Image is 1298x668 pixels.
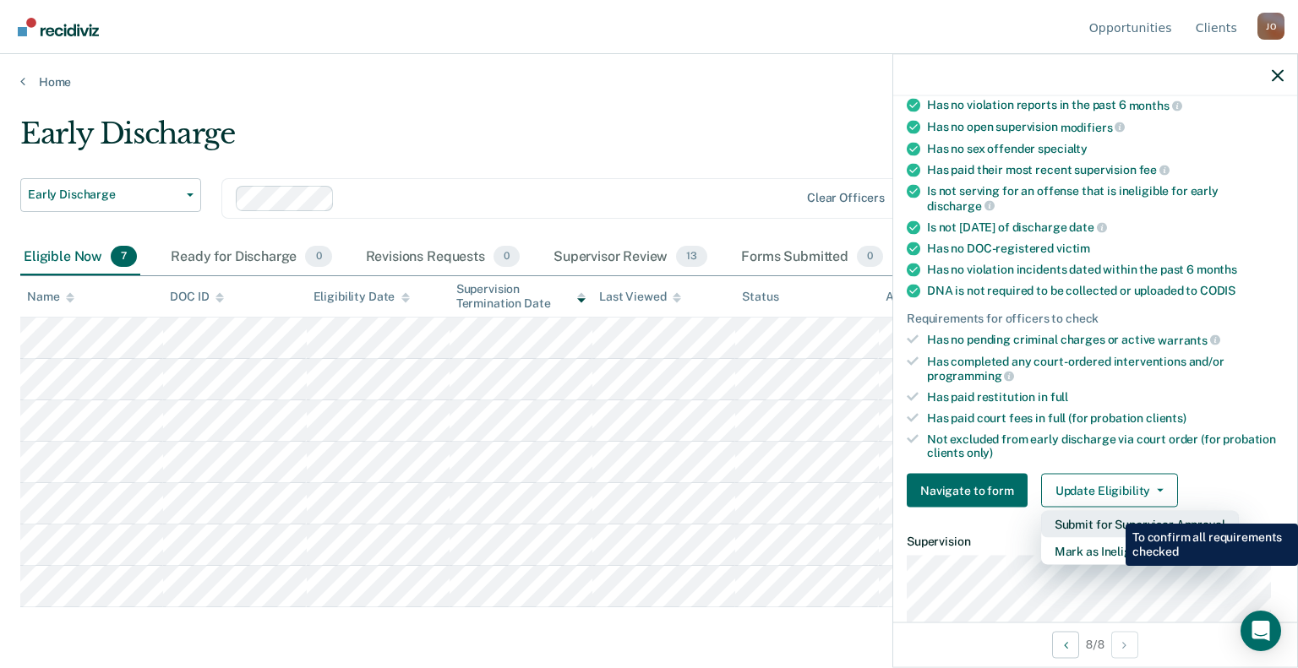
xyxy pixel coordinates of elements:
span: full [1050,389,1068,403]
span: 0 [857,246,883,268]
div: Open Intercom Messenger [1241,611,1281,651]
div: Ready for Discharge [167,239,335,276]
span: programming [927,369,1014,383]
div: Has paid restitution in [927,389,1284,404]
button: Update Eligibility [1041,474,1178,508]
a: Home [20,74,1278,90]
div: DNA is not required to be collected or uploaded to [927,284,1284,298]
button: Submit for Supervisor Approval [1041,511,1239,538]
div: Dropdown Menu [1041,511,1239,565]
div: Forms Submitted [738,239,886,276]
span: only) [967,446,993,459]
div: Has no DOC-registered [927,242,1284,256]
div: Supervision Termination Date [456,282,586,311]
button: Navigate to form [907,474,1028,508]
a: Navigate to form link [907,474,1034,508]
div: Has no violation reports in the past 6 [927,98,1284,113]
dt: Supervision [907,535,1284,549]
span: months [1129,99,1182,112]
div: Has completed any court-ordered interventions and/or [927,354,1284,383]
span: clients) [1146,410,1186,424]
div: Eligibility Date [314,290,411,304]
div: DOC ID [170,290,224,304]
button: Previous Opportunity [1052,631,1079,658]
div: Is not serving for an offense that is ineligible for early [927,184,1284,213]
button: Next Opportunity [1111,631,1138,658]
div: Has no open supervision [927,119,1284,134]
div: Requirements for officers to check [907,312,1284,326]
div: Not excluded from early discharge via court order (for probation clients [927,432,1284,460]
div: Early Discharge [20,117,994,165]
span: victim [1056,242,1090,255]
div: Is not [DATE] of discharge [927,220,1284,235]
span: specialty [1038,141,1088,155]
span: 0 [494,246,520,268]
div: 8 / 8 [893,622,1297,666]
div: Has paid court fees in full (for probation [927,410,1284,425]
div: Revisions Requests [363,239,523,276]
div: Has no sex offender [927,141,1284,155]
button: Profile dropdown button [1257,13,1284,40]
span: modifiers [1061,120,1126,133]
div: Clear officers [807,191,885,205]
div: Has no pending criminal charges or active [927,332,1284,347]
div: Supervisor Review [550,239,711,276]
div: Name [27,290,74,304]
span: fee [1139,163,1170,177]
img: Recidiviz [18,18,99,36]
div: Has paid their most recent supervision [927,162,1284,177]
div: Status [742,290,778,304]
div: Assigned to [886,290,965,304]
div: Last Viewed [599,290,681,304]
span: months [1197,263,1237,276]
span: 0 [305,246,331,268]
span: 7 [111,246,137,268]
span: date [1069,220,1106,234]
div: Eligible Now [20,239,140,276]
span: discharge [927,198,995,212]
span: CODIS [1200,284,1235,297]
div: J O [1257,13,1284,40]
button: Mark as Ineligible [1041,538,1239,565]
span: Early Discharge [28,187,180,202]
span: 13 [676,246,707,268]
span: warrants [1158,333,1220,346]
div: Has no violation incidents dated within the past 6 [927,263,1284,277]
